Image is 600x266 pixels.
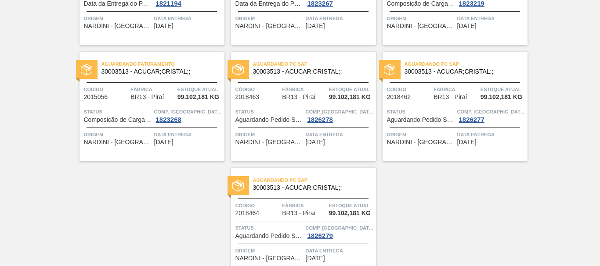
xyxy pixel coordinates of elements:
[329,210,371,216] span: 99.102,181 KG
[84,94,108,100] span: 2015056
[306,223,374,232] span: Comp. Carga
[235,223,304,232] span: Status
[84,107,152,116] span: Status
[282,85,327,94] span: Fábrica
[232,180,244,192] img: status
[253,68,369,75] span: 30003513 - ACUCAR;CRISTAL;;
[306,107,374,116] span: Comp. Carga
[457,130,525,139] span: Data entrega
[306,116,335,123] div: 1826278
[235,0,304,7] span: Data da Entrega do Pedido Antecipada
[235,107,304,116] span: Status
[253,60,376,68] span: Aguardando PC SAP
[457,14,525,23] span: Data entrega
[387,85,432,94] span: Código
[481,94,522,100] span: 99.102,181 KG
[306,232,335,239] div: 1826279
[235,246,304,255] span: Origem
[177,85,222,94] span: Estoque atual
[235,201,280,210] span: Código
[177,94,219,100] span: 99.102,181 KG
[387,117,455,123] span: Aguardando Pedido SAP
[387,0,455,7] span: Composição de Carga Aceita
[387,107,455,116] span: Status
[282,94,315,100] span: BR13 - Piraí
[405,68,520,75] span: 30003513 - ACUCAR;CRISTAL;;
[235,85,280,94] span: Código
[306,255,325,262] span: 04/09/2025
[481,85,525,94] span: Estoque atual
[384,64,395,75] img: status
[329,201,374,210] span: Estoque atual
[457,23,477,29] span: 29/08/2025
[387,14,455,23] span: Origem
[235,139,304,145] span: NARDINI - VISTA ALEGRE DO ALTO (SP)
[84,0,152,7] span: Data da Entrega do Pedido Atrasada
[306,14,374,23] span: Data entrega
[235,130,304,139] span: Origem
[306,246,374,255] span: Data entrega
[235,23,304,29] span: NARDINI - VISTA ALEGRE DO ALTO (SP)
[434,85,478,94] span: Fábrica
[130,94,164,100] span: BR13 - Piraí
[387,23,455,29] span: NARDINI - VISTA ALEGRE DO ALTO (SP)
[329,85,374,94] span: Estoque atual
[306,107,374,123] a: Comp. [GEOGRAPHIC_DATA]1826278
[253,176,376,184] span: Aguardando PC SAP
[101,68,217,75] span: 30003513 - ACUCAR;CRISTAL;;
[387,139,455,145] span: NARDINI - VISTA ALEGRE DO ALTO (SP)
[154,139,173,145] span: 31/08/2025
[224,52,376,161] a: statusAguardando PC SAP30003513 - ACUCAR;CRISTAL;;Código2018463FábricaBR13 - PiraíEstoque atual99...
[457,107,525,123] a: Comp. [GEOGRAPHIC_DATA]1826277
[232,64,244,75] img: status
[154,130,222,139] span: Data entrega
[387,94,411,100] span: 2018462
[130,85,175,94] span: Fábrica
[235,14,304,23] span: Origem
[282,210,315,216] span: BR13 - Piraí
[434,94,467,100] span: BR13 - Piraí
[235,255,304,262] span: NARDINI - VISTA ALEGRE DO ALTO (SP)
[306,130,374,139] span: Data entrega
[253,184,369,191] span: 30003513 - ACUCAR;CRISTAL;;
[235,233,304,239] span: Aguardando Pedido SAP
[235,94,260,100] span: 2018463
[84,130,152,139] span: Origem
[457,107,525,116] span: Comp. Carga
[376,52,528,161] a: statusAguardando PC SAP30003513 - ACUCAR;CRISTAL;;Código2018462FábricaBR13 - PiraíEstoque atual99...
[81,64,92,75] img: status
[387,130,455,139] span: Origem
[405,60,528,68] span: Aguardando PC SAP
[457,116,486,123] div: 1826277
[235,117,304,123] span: Aguardando Pedido SAP
[84,23,152,29] span: NARDINI - VISTA ALEGRE DO ALTO (SP)
[282,201,327,210] span: Fábrica
[306,139,325,145] span: 03/09/2025
[306,23,325,29] span: 29/08/2025
[306,223,374,239] a: Comp. [GEOGRAPHIC_DATA]1826279
[84,139,152,145] span: NARDINI - VISTA ALEGRE DO ALTO (SP)
[101,60,224,68] span: Aguardando Faturamento
[329,94,371,100] span: 99.102,181 KG
[84,85,129,94] span: Código
[154,23,173,29] span: 27/08/2025
[84,14,152,23] span: Origem
[154,107,222,116] span: Comp. Carga
[73,52,224,161] a: statusAguardando Faturamento30003513 - ACUCAR;CRISTAL;;Código2015056FábricaBR13 - PiraíEstoque at...
[154,107,222,123] a: Comp. [GEOGRAPHIC_DATA]1823268
[84,117,152,123] span: Composição de Carga Aceita
[235,210,260,216] span: 2018464
[154,116,183,123] div: 1823268
[154,14,222,23] span: Data entrega
[457,139,477,145] span: 03/09/2025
